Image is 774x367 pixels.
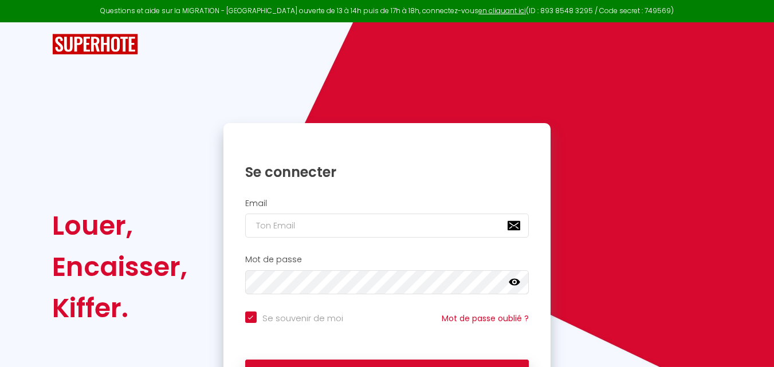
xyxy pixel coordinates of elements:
[52,246,187,287] div: Encaisser,
[52,34,138,55] img: SuperHote logo
[245,163,529,181] h1: Se connecter
[52,205,187,246] div: Louer,
[442,313,529,324] a: Mot de passe oublié ?
[245,199,529,208] h2: Email
[245,214,529,238] input: Ton Email
[52,287,187,329] div: Kiffer.
[245,255,529,265] h2: Mot de passe
[478,6,526,15] a: en cliquant ici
